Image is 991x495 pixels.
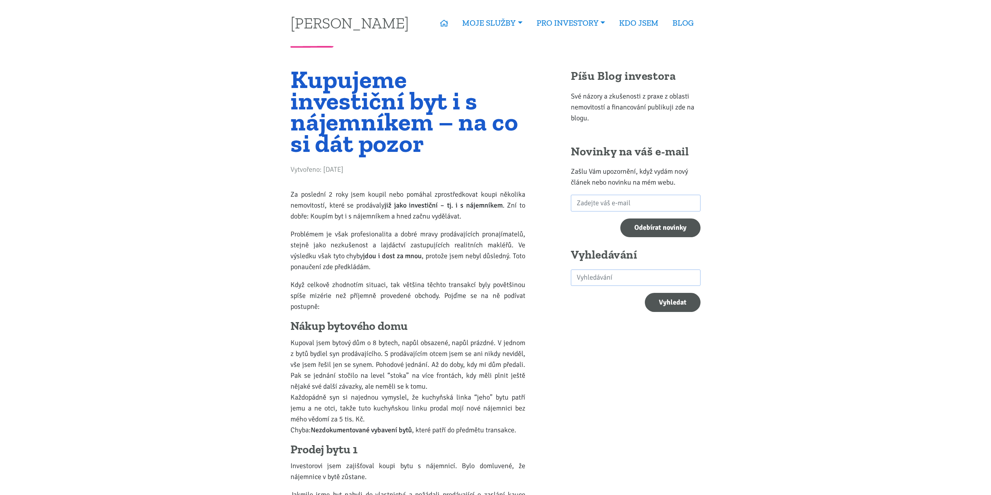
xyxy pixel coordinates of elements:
a: [PERSON_NAME] [290,15,409,30]
a: MOJE SLUŽBY [455,14,529,32]
input: Zadejte váš e-mail [571,195,701,211]
strong: Nezdokumentované vybavení bytů [311,426,412,434]
h2: Vyhledávání [571,248,701,262]
strong: již jako investiční – tj. i s nájemníkem [384,201,503,210]
h1: Kupujeme investiční byt i s nájemníkem – na co si dát pozor [290,69,525,154]
strong: jdou i dost za mnou [363,252,422,260]
p: Zašlu Vám upozornění, když vydám nový článek nebo novinku na mém webu. [571,166,701,188]
div: Vytvořeno: [DATE] [290,164,525,178]
input: Odebírat novinky [620,218,701,238]
p: Kupoval jsem bytový dům o 8 bytech, napůl obsazené, napůl prázdné. V jednom z bytů bydlel syn pro... [290,337,525,435]
p: Za poslední 2 roky jsem koupil nebo pomáhal zprostředkovat koupi několika nemovitostí, které se p... [290,189,525,222]
input: search [571,270,701,286]
a: KDO JSEM [612,14,665,32]
a: BLOG [665,14,701,32]
h4: Nákup bytového domu [290,319,525,334]
h4: Prodej bytu 1 [290,442,525,457]
p: Problémem je však profesionalita a dobré mravy prodávajících pronajímatelů, stejně jako nezkušeno... [290,229,525,272]
h2: Novinky na váš e-mail [571,144,701,159]
p: Když celkově zhodnotím situaci, tak většina těchto transakcí byly povětšinou spíše mizérie než př... [290,279,525,312]
p: Investorovi jsem zajišťoval koupi bytu s nájemnicí. Bylo domluvené, že nájemnice v bytě zůstane. [290,460,525,482]
a: PRO INVESTORY [530,14,612,32]
button: Vyhledat [645,293,701,312]
h2: Píšu Blog investora [571,69,701,84]
p: Své názory a zkušenosti z praxe z oblasti nemovitostí a financování publikuji zde na blogu. [571,91,701,123]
